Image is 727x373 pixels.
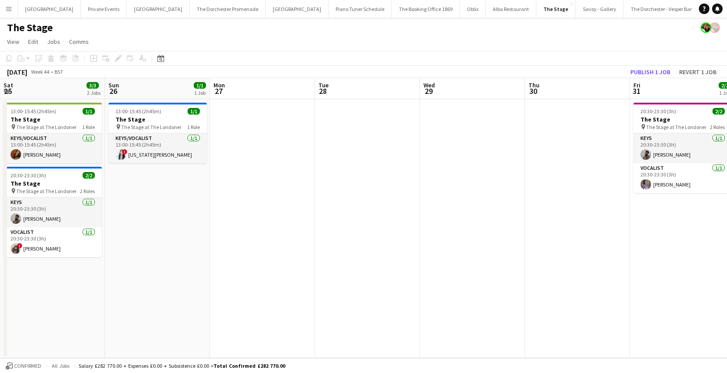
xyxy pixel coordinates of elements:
div: [DATE] [7,68,27,76]
button: Oblix [460,0,486,18]
button: Publish 1 job [627,66,674,78]
span: 1 Role [187,124,200,130]
h1: The Stage [7,21,53,34]
span: 29 [422,86,435,96]
div: 2 Jobs [87,90,101,96]
span: 26 [107,86,119,96]
button: Piano Tuner Schedule [329,0,392,18]
h3: The Stage [4,179,102,187]
span: The Stage at The Londoner [121,124,181,130]
button: Revert 1 job [676,66,720,78]
span: All jobs [50,362,71,369]
span: Jobs [47,38,60,46]
button: [GEOGRAPHIC_DATA] [266,0,329,18]
button: [GEOGRAPHIC_DATA] [127,0,190,18]
span: 3/3 [87,82,99,89]
span: 1/1 [188,108,200,115]
span: 20:30-23:30 (3h) [11,172,46,179]
a: Edit [25,36,42,47]
button: The Booking Office 1869 [392,0,460,18]
h3: The Stage [4,115,102,123]
div: BST [54,68,63,75]
span: 31 [632,86,640,96]
span: 1/1 [194,82,206,89]
button: Savoy - Gallery [576,0,624,18]
span: 13:00-15:45 (2h45m) [116,108,161,115]
button: Alba Restaurant [486,0,536,18]
span: Comms [69,38,89,46]
span: Sat [4,81,13,89]
span: Confirmed [14,363,41,369]
button: Confirmed [4,361,43,371]
app-job-card: 13:00-15:45 (2h45m)1/1The Stage The Stage at The Londoner1 RoleKeys/Vocalist1/113:00-15:45 (2h45m... [4,103,102,163]
span: Week 44 [29,68,51,75]
span: 2 Roles [710,124,725,130]
span: Edit [28,38,38,46]
h3: The Stage [109,115,207,123]
span: 25 [2,86,13,96]
span: Tue [318,81,329,89]
span: View [7,38,19,46]
span: Thu [528,81,539,89]
app-job-card: 13:00-15:45 (2h45m)1/1The Stage The Stage at The Londoner1 RoleKeys/Vocalist1/113:00-15:45 (2h45m... [109,103,207,163]
button: The Dorchester - Vesper Bar [624,0,699,18]
span: 1 Role [82,124,95,130]
app-card-role: Vocalist1/120:30-23:30 (3h)![PERSON_NAME] [4,227,102,257]
button: [GEOGRAPHIC_DATA] [18,0,81,18]
span: The Stage at The Londoner [16,188,76,194]
span: ! [122,149,127,154]
span: 2/2 [83,172,95,179]
app-card-role: Keys/Vocalist1/113:00-15:45 (2h45m)[PERSON_NAME] [4,133,102,163]
div: Salary £282 770.00 + Expenses £0.00 + Subsistence £0.00 = [79,362,285,369]
span: ! [17,243,22,248]
span: Total Confirmed £282 770.00 [213,362,285,369]
app-user-avatar: Rosie Skuse [709,22,720,33]
a: Comms [65,36,92,47]
a: Jobs [43,36,64,47]
span: Mon [213,81,225,89]
span: 30 [527,86,539,96]
span: The Stage at The Londoner [16,124,76,130]
span: 28 [317,86,329,96]
span: Fri [633,81,640,89]
span: 13:00-15:45 (2h45m) [11,108,56,115]
div: 1 Job [194,90,206,96]
span: Sun [109,81,119,89]
span: The Stage at The Londoner [646,124,706,130]
app-card-role: Keys1/120:30-23:30 (3h)[PERSON_NAME] [4,197,102,227]
span: 1/1 [83,108,95,115]
app-card-role: Keys/Vocalist1/113:00-15:45 (2h45m)![US_STATE][PERSON_NAME] [109,133,207,163]
span: Wed [423,81,435,89]
span: 2/2 [713,108,725,115]
app-job-card: 20:30-23:30 (3h)2/2The Stage The Stage at The Londoner2 RolesKeys1/120:30-23:30 (3h)[PERSON_NAME]... [4,167,102,257]
a: View [4,36,23,47]
button: The Dorchester Promenade [190,0,266,18]
span: 2 Roles [80,188,95,194]
span: 27 [212,86,225,96]
app-user-avatar: Rosie Skuse [701,22,711,33]
button: Private Events [81,0,127,18]
span: 20:30-23:30 (3h) [640,108,676,115]
button: The Stage [536,0,576,18]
